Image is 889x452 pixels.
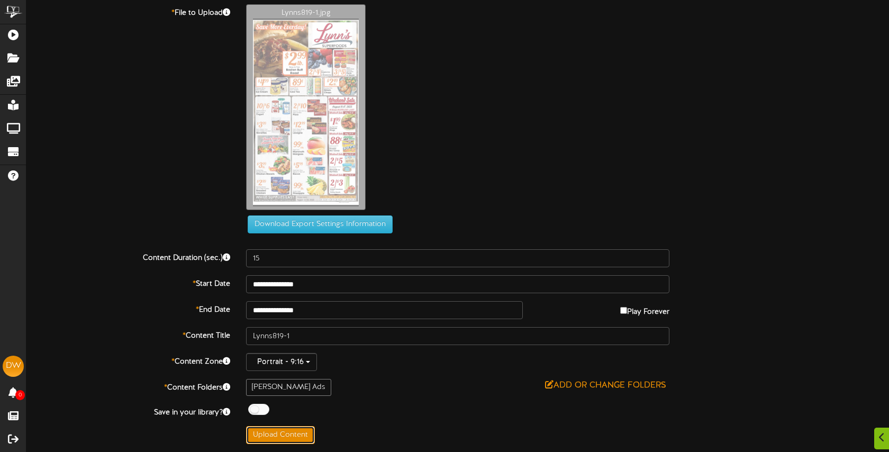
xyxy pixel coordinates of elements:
label: File to Upload [19,4,238,19]
input: Title of this Content [246,327,669,345]
label: Save in your library? [19,404,238,418]
input: Play Forever [620,307,627,314]
label: Start Date [19,275,238,290]
label: End Date [19,301,238,315]
label: Content Folders [19,379,238,393]
label: Play Forever [620,301,669,318]
button: Upload Content [246,426,315,444]
span: 0 [15,390,25,400]
div: DW [3,356,24,377]
a: Download Export Settings Information [242,221,393,229]
button: Add or Change Folders [542,379,669,392]
div: [PERSON_NAME] Ads [246,379,331,396]
button: Portrait - 9:16 [246,353,317,371]
label: Content Zone [19,353,238,367]
button: Download Export Settings Information [248,215,393,233]
label: Content Title [19,327,238,341]
label: Content Duration (sec.) [19,249,238,264]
